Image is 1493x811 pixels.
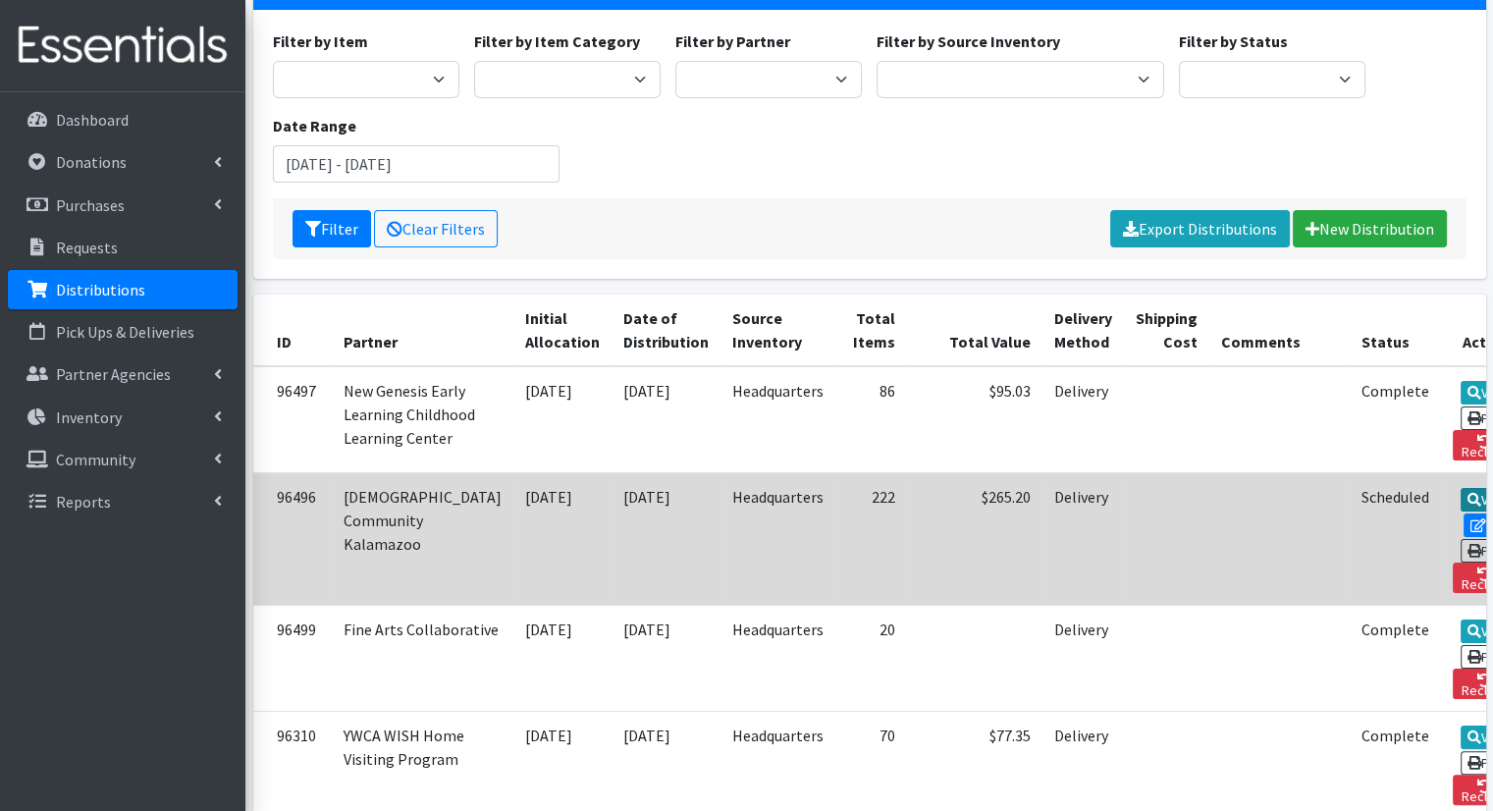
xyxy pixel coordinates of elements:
[273,29,368,53] label: Filter by Item
[56,238,118,257] p: Requests
[56,152,127,172] p: Donations
[56,407,122,427] p: Inventory
[612,473,720,605] td: [DATE]
[1350,295,1441,366] th: Status
[8,354,238,394] a: Partner Agencies
[1179,29,1288,53] label: Filter by Status
[513,473,612,605] td: [DATE]
[612,366,720,473] td: [DATE]
[56,450,135,469] p: Community
[877,29,1060,53] label: Filter by Source Inventory
[1042,295,1124,366] th: Delivery Method
[8,100,238,139] a: Dashboard
[273,114,356,137] label: Date Range
[8,270,238,309] a: Distributions
[8,228,238,267] a: Requests
[56,322,194,342] p: Pick Ups & Deliveries
[332,366,513,473] td: New Genesis Early Learning Childhood Learning Center
[835,605,907,711] td: 20
[8,482,238,521] a: Reports
[253,366,332,473] td: 96497
[835,295,907,366] th: Total Items
[513,295,612,366] th: Initial Allocation
[720,295,835,366] th: Source Inventory
[907,295,1042,366] th: Total Value
[835,473,907,605] td: 222
[1209,295,1350,366] th: Comments
[8,142,238,182] a: Donations
[8,398,238,437] a: Inventory
[1124,295,1209,366] th: Shipping Cost
[513,366,612,473] td: [DATE]
[8,13,238,79] img: HumanEssentials
[8,312,238,351] a: Pick Ups & Deliveries
[1042,366,1124,473] td: Delivery
[374,210,498,247] a: Clear Filters
[907,473,1042,605] td: $265.20
[1350,473,1441,605] td: Scheduled
[332,605,513,711] td: Fine Arts Collaborative
[513,605,612,711] td: [DATE]
[720,605,835,711] td: Headquarters
[56,492,111,512] p: Reports
[332,295,513,366] th: Partner
[675,29,790,53] label: Filter by Partner
[56,364,171,384] p: Partner Agencies
[612,295,720,366] th: Date of Distribution
[253,473,332,605] td: 96496
[332,473,513,605] td: [DEMOGRAPHIC_DATA] Community Kalamazoo
[1293,210,1447,247] a: New Distribution
[474,29,640,53] label: Filter by Item Category
[56,110,129,130] p: Dashboard
[720,366,835,473] td: Headquarters
[253,295,332,366] th: ID
[1042,605,1124,711] td: Delivery
[8,440,238,479] a: Community
[1042,473,1124,605] td: Delivery
[612,605,720,711] td: [DATE]
[720,473,835,605] td: Headquarters
[8,186,238,225] a: Purchases
[253,605,332,711] td: 96499
[1110,210,1290,247] a: Export Distributions
[1350,366,1441,473] td: Complete
[293,210,371,247] button: Filter
[273,145,560,183] input: January 1, 2011 - December 31, 2011
[1350,605,1441,711] td: Complete
[835,366,907,473] td: 86
[907,366,1042,473] td: $95.03
[56,280,145,299] p: Distributions
[56,195,125,215] p: Purchases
